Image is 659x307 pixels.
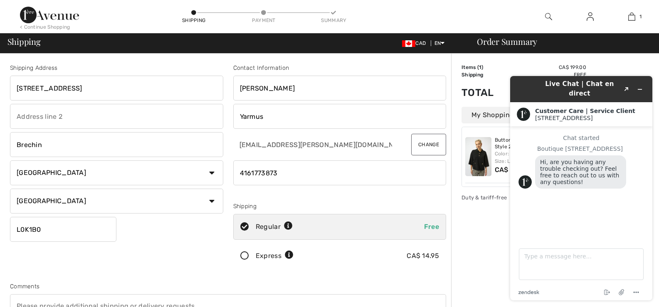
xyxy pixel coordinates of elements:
[20,23,70,31] div: < Continue Shopping
[10,217,116,242] input: Zip/Postal Code
[20,7,79,23] img: 1ère Avenue
[495,166,522,174] span: CA$ 199
[462,194,586,201] div: Duty & tariff-free | Uninterrupted shipping
[479,64,481,70] span: 1
[507,64,586,71] td: CA$ 199.00
[233,104,447,129] input: Last name
[611,12,652,22] a: 1
[462,64,507,71] td: Items ( )
[10,104,223,129] input: Address line 2
[424,223,439,231] span: Free
[233,64,447,72] div: Contact Information
[495,150,583,165] div: Color: Black Size: L
[256,251,294,261] div: Express
[256,222,293,232] div: Regular
[434,40,445,46] span: EN
[462,107,586,123] div: My Shopping Bag (1 Item)
[580,12,600,22] a: Sign In
[504,69,659,307] iframe: Find more information here
[407,251,439,261] div: CA$ 14.95
[7,37,41,46] span: Shipping
[10,64,223,72] div: Shipping Address
[462,71,507,79] td: Shipping
[639,13,642,20] span: 1
[495,137,583,150] a: Button Closure Relaxed Fit Top Style 253962
[587,12,594,22] img: My Info
[233,202,447,211] div: Shipping
[18,6,35,13] span: Chat
[402,40,415,47] img: Canadian Dollar
[628,12,635,22] img: My Bag
[233,132,393,157] input: E-mail
[411,134,446,155] button: Change
[251,17,276,24] div: Payment
[321,17,346,24] div: Summary
[10,282,446,291] div: Comments
[233,160,447,185] input: Mobile
[462,79,507,107] td: Total
[545,12,552,22] img: search the website
[233,76,447,101] input: First name
[10,132,223,157] input: City
[402,40,429,46] span: CAD
[465,137,491,176] img: Button Closure Relaxed Fit Top Style 253962
[467,37,654,46] div: Order Summary
[181,17,206,24] div: Shipping
[10,76,223,101] input: Address line 1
